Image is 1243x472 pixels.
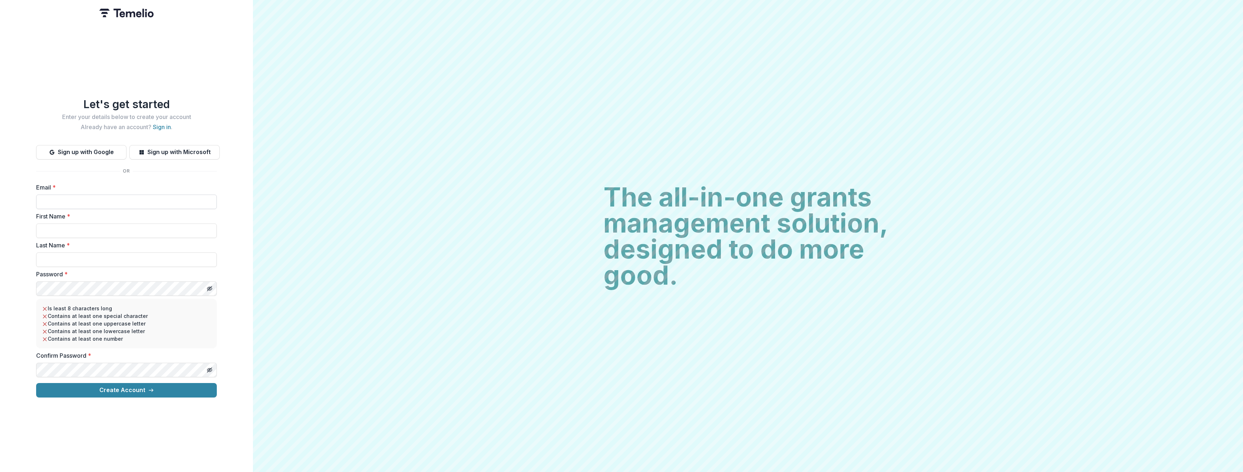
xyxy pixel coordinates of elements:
[99,9,154,17] img: Temelio
[42,335,211,343] li: Contains at least one number
[42,327,211,335] li: Contains at least one lowercase letter
[36,124,217,131] h2: Already have an account? .
[153,123,171,131] a: Sign in
[36,351,212,360] label: Confirm Password
[36,114,217,120] h2: Enter your details below to create your account
[42,305,211,312] li: Is least 8 characters long
[36,98,217,111] h1: Let's get started
[36,212,212,221] label: First Name
[36,183,212,192] label: Email
[204,283,215,294] button: Toggle password visibility
[204,364,215,376] button: Toggle password visibility
[36,383,217,397] button: Create Account
[42,320,211,327] li: Contains at least one uppercase letter
[36,270,212,278] label: Password
[42,312,211,320] li: Contains at least one special character
[36,145,126,160] button: Sign up with Google
[129,145,220,160] button: Sign up with Microsoft
[36,241,212,250] label: Last Name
